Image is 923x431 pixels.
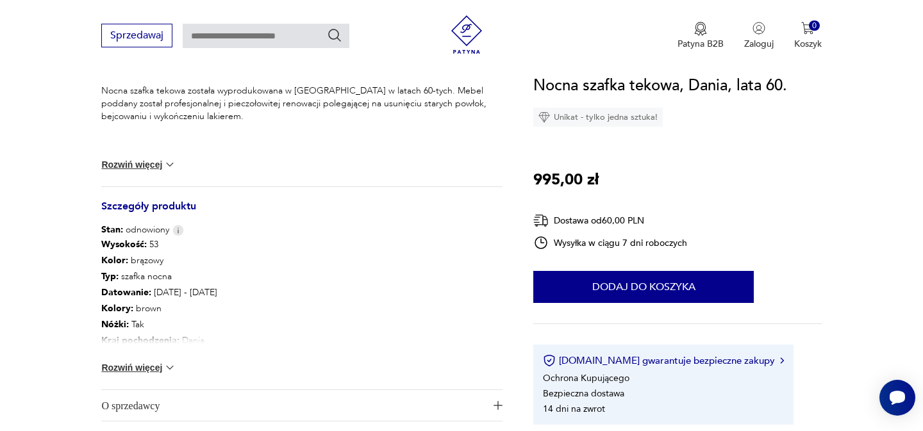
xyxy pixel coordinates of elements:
[744,22,774,50] button: Zaloguj
[678,22,724,50] a: Ikona medaluPatyna B2B
[101,302,133,314] b: Kolory :
[101,318,129,330] b: Nóżki :
[794,38,822,50] p: Koszyk
[538,111,550,123] img: Ikona diamentu
[533,168,599,192] p: 995,00 zł
[543,387,624,400] li: Bezpieczna dostawa
[101,316,217,332] p: Tak
[494,401,503,410] img: Ikona plusa
[533,108,663,127] div: Unikat - tylko jedna sztuka!
[533,235,687,250] div: Wysyłka w ciągu 7 dni roboczych
[163,158,176,171] img: chevron down
[744,38,774,50] p: Zaloguj
[163,361,176,374] img: chevron down
[533,271,754,303] button: Dodaj do koszyka
[809,20,820,31] div: 0
[694,22,707,36] img: Ikona medalu
[101,252,217,268] p: brązowy
[101,390,485,421] span: O sprzedawcy
[533,213,549,229] img: Ikona dostawy
[101,63,503,85] h3: Opis produktu
[780,357,784,364] img: Ikona strzałki w prawo
[101,236,217,252] p: 53
[794,22,822,50] button: 0Koszyk
[101,286,151,298] b: Datowanie :
[543,354,783,367] button: [DOMAIN_NAME] gwarantuje bezpieczne zakupy
[447,15,486,54] img: Patyna - sklep z meblami i dekoracjami vintage
[101,332,217,348] p: Dania
[101,32,172,41] a: Sprzedawaj
[533,74,787,98] h1: Nocna szafka tekowa, Dania, lata 60.
[801,22,814,35] img: Ikona koszyka
[879,380,915,416] iframe: Smartsupp widget button
[101,254,128,266] b: Kolor:
[172,225,184,236] img: Info icon
[101,85,503,123] p: Nocna szafka tekowa została wyprodukowana w [GEOGRAPHIC_DATA] w latach 60-tych. Mebel poddany zos...
[101,238,147,250] b: Wysokość :
[101,268,217,284] p: szafka nocna
[678,38,724,50] p: Patyna B2B
[101,270,119,282] b: Typ :
[101,300,217,316] p: brown
[543,403,605,415] li: 14 dni na zwrot
[101,390,503,421] button: Ikona plusaO sprzedawcy
[101,284,217,300] p: [DATE] - [DATE]
[101,361,176,374] button: Rozwiń więcej
[101,158,176,171] button: Rozwiń więcej
[533,213,687,229] div: Dostawa od 60,00 PLN
[101,24,172,47] button: Sprzedawaj
[327,28,342,43] button: Szukaj
[543,372,629,384] li: Ochrona Kupującego
[101,202,503,224] h3: Szczegóły produktu
[101,224,169,236] span: odnowiony
[543,354,556,367] img: Ikona certyfikatu
[678,22,724,50] button: Patyna B2B
[753,22,765,35] img: Ikonka użytkownika
[101,334,179,346] b: Kraj pochodzenia :
[101,224,123,236] b: Stan:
